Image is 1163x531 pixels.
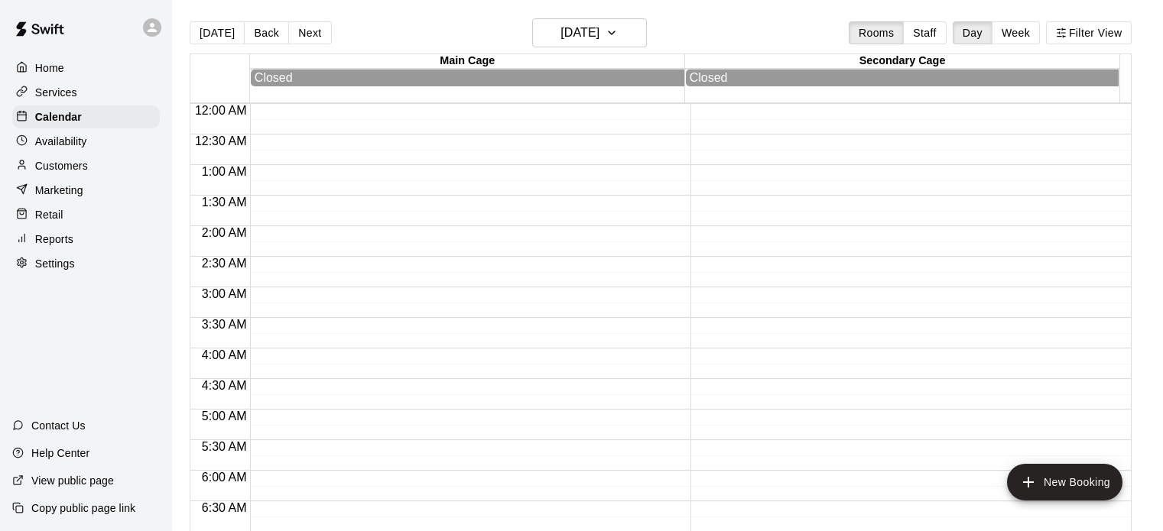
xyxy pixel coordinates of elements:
span: 6:00 AM [198,471,251,484]
a: Settings [12,252,160,275]
span: 1:00 AM [198,165,251,178]
div: Closed [255,71,681,85]
button: [DATE] [532,18,647,47]
button: Week [992,21,1040,44]
button: Filter View [1046,21,1132,44]
a: Availability [12,130,160,153]
span: 12:00 AM [191,104,251,117]
span: 6:30 AM [198,501,251,514]
p: Availability [35,134,87,149]
a: Home [12,57,160,79]
span: 3:00 AM [198,287,251,300]
p: Contact Us [31,418,86,433]
p: Services [35,85,77,100]
a: Retail [12,203,160,226]
span: 5:00 AM [198,410,251,423]
span: 12:30 AM [191,134,251,147]
span: 2:00 AM [198,226,251,239]
span: 1:30 AM [198,196,251,209]
p: Help Center [31,445,89,461]
h6: [DATE] [560,22,599,44]
p: Reports [35,232,73,247]
a: Calendar [12,105,160,128]
div: Secondary Cage [685,54,1120,69]
button: Staff [903,21,947,44]
button: Back [244,21,289,44]
span: 4:00 AM [198,348,251,361]
p: Marketing [35,183,83,198]
a: Reports [12,228,160,251]
p: Customers [35,158,88,173]
p: Calendar [35,109,82,125]
p: Home [35,60,64,76]
p: View public page [31,473,114,488]
span: 4:30 AM [198,379,251,392]
button: Day [953,21,992,44]
button: add [1007,464,1122,500]
button: Rooms [849,21,904,44]
button: Next [288,21,331,44]
a: Marketing [12,179,160,202]
span: 2:30 AM [198,257,251,270]
p: Retail [35,207,63,222]
div: Closed [690,71,1116,85]
p: Copy public page link [31,500,135,516]
span: 3:30 AM [198,318,251,331]
a: Customers [12,154,160,177]
a: Services [12,81,160,104]
p: Settings [35,256,75,271]
div: Main Cage [250,54,685,69]
span: 5:30 AM [198,440,251,453]
button: [DATE] [190,21,245,44]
